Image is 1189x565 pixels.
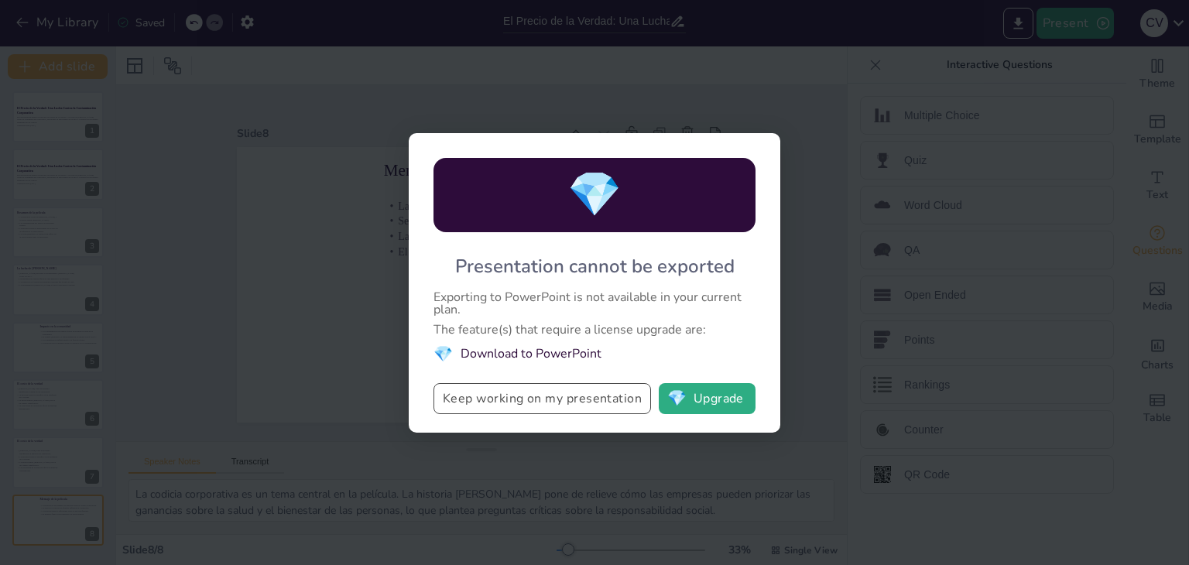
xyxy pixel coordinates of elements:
[659,383,756,414] button: diamondUpgrade
[567,165,622,224] span: diamond
[433,344,756,365] li: Download to PowerPoint
[433,324,756,336] div: The feature(s) that require a license upgrade are:
[433,291,756,316] div: Exporting to PowerPoint is not available in your current plan.
[667,391,687,406] span: diamond
[433,383,651,414] button: Keep working on my presentation
[455,254,735,279] div: Presentation cannot be exported
[433,344,453,365] span: diamond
